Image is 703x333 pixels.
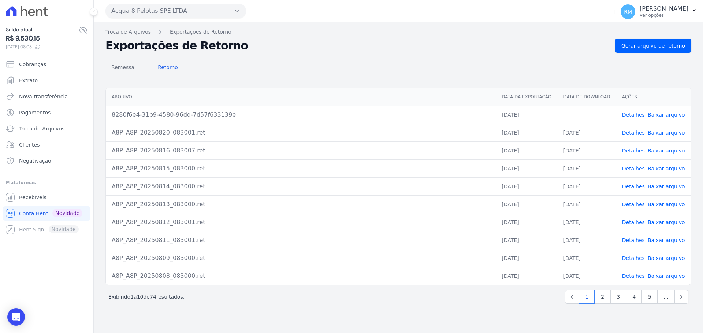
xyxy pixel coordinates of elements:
th: Arquivo [106,88,496,106]
span: Cobranças [19,61,46,68]
td: [DATE] [496,213,557,231]
span: Nova transferência [19,93,68,100]
span: Retorno [153,60,182,75]
span: Conta Hent [19,210,48,217]
span: Gerar arquivo de retorno [621,42,685,49]
button: Acqua 8 Pelotas SPE LTDA [105,4,246,18]
td: [DATE] [496,249,557,267]
div: A8P_A8P_20250812_083001.ret [112,218,490,227]
div: A8P_A8P_20250816_083007.ret [112,146,490,155]
a: Previous [565,290,579,304]
td: [DATE] [496,159,557,177]
div: 8280f6e4-31b9-4580-96dd-7d57f633139e [112,110,490,119]
a: Detalhes [622,183,645,189]
a: Next [674,290,688,304]
td: [DATE] [558,267,616,285]
a: Detalhes [622,148,645,154]
span: RM [624,9,632,14]
td: [DATE] [496,106,557,124]
p: [PERSON_NAME] [640,5,688,12]
span: Negativação [19,157,51,164]
div: A8P_A8P_20250811_083001.ret [112,236,490,245]
a: Baixar arquivo [648,255,685,261]
td: [DATE] [558,249,616,267]
a: 2 [595,290,610,304]
button: RM [PERSON_NAME] Ver opções [615,1,703,22]
a: Baixar arquivo [648,219,685,225]
div: A8P_A8P_20250809_083000.ret [112,254,490,262]
a: Detalhes [622,219,645,225]
a: Remessa [105,58,140,77]
a: Conta Hent Novidade [3,206,90,221]
a: Detalhes [622,130,645,136]
a: Baixar arquivo [648,112,685,118]
td: [DATE] [558,159,616,177]
a: Baixar arquivo [648,130,685,136]
span: 74 [150,294,156,300]
a: Baixar arquivo [648,201,685,207]
a: Negativação [3,154,90,168]
span: Recebíveis [19,194,47,201]
td: [DATE] [496,177,557,195]
span: 1 [130,294,134,300]
nav: Sidebar [6,57,88,237]
span: Clientes [19,141,40,148]
a: Detalhes [622,255,645,261]
div: Plataformas [6,178,88,187]
span: Remessa [107,60,139,75]
a: Troca de Arquivos [3,121,90,136]
span: Pagamentos [19,109,51,116]
p: Ver opções [640,12,688,18]
span: 10 [137,294,144,300]
span: Saldo atual [6,26,79,34]
a: Detalhes [622,237,645,243]
td: [DATE] [558,195,616,213]
a: Detalhes [622,112,645,118]
a: Baixar arquivo [648,273,685,279]
a: Troca de Arquivos [105,28,151,36]
span: … [657,290,675,304]
a: Baixar arquivo [648,237,685,243]
a: Detalhes [622,166,645,171]
span: Extrato [19,77,38,84]
th: Ações [616,88,691,106]
a: Detalhes [622,273,645,279]
td: [DATE] [496,267,557,285]
div: A8P_A8P_20250814_083000.ret [112,182,490,191]
span: Troca de Arquivos [19,125,64,132]
td: [DATE] [558,213,616,231]
td: [DATE] [558,141,616,159]
td: [DATE] [558,124,616,141]
a: 5 [642,290,658,304]
span: R$ 9.530,15 [6,34,79,43]
td: [DATE] [496,195,557,213]
a: Recebíveis [3,190,90,205]
div: A8P_A8P_20250815_083000.ret [112,164,490,173]
p: Exibindo a de resultados. [108,293,185,300]
h2: Exportações de Retorno [105,41,609,51]
td: [DATE] [496,124,557,141]
td: [DATE] [558,231,616,249]
a: Clientes [3,137,90,152]
a: Cobranças [3,57,90,72]
span: [DATE] 08:03 [6,43,79,50]
nav: Breadcrumb [105,28,691,36]
a: Detalhes [622,201,645,207]
a: Retorno [152,58,184,77]
th: Data de Download [558,88,616,106]
div: A8P_A8P_20250808_083000.ret [112,272,490,280]
td: [DATE] [496,141,557,159]
a: Exportações de Retorno [170,28,231,36]
a: Nova transferência [3,89,90,104]
a: Baixar arquivo [648,148,685,154]
div: A8P_A8P_20250813_083000.ret [112,200,490,209]
th: Data da Exportação [496,88,557,106]
td: [DATE] [558,177,616,195]
a: Pagamentos [3,105,90,120]
td: [DATE] [496,231,557,249]
span: Novidade [52,209,82,217]
a: 3 [610,290,626,304]
div: A8P_A8P_20250820_083001.ret [112,128,490,137]
a: Gerar arquivo de retorno [615,39,691,53]
a: 1 [579,290,595,304]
